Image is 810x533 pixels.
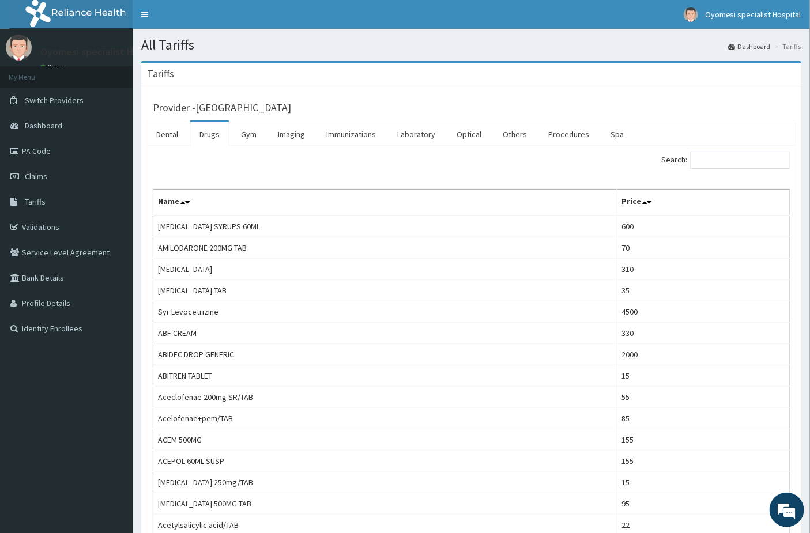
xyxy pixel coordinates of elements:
[153,408,617,429] td: Acelofenae+pem/TAB
[684,7,698,22] img: User Image
[153,216,617,237] td: [MEDICAL_DATA] SYRUPS 60ML
[539,122,598,146] a: Procedures
[6,35,32,61] img: User Image
[25,120,62,131] span: Dashboard
[147,122,187,146] a: Dental
[40,63,68,71] a: Online
[40,47,165,57] p: Oyomesi specialist Hospital
[153,190,617,216] th: Name
[153,103,291,113] h3: Provider - [GEOGRAPHIC_DATA]
[190,122,229,146] a: Drugs
[25,95,84,105] span: Switch Providers
[705,9,801,20] span: Oyomesi specialist Hospital
[617,451,789,472] td: 155
[25,196,46,207] span: Tariffs
[153,259,617,280] td: [MEDICAL_DATA]
[153,301,617,323] td: Syr Levocetrizine
[153,429,617,451] td: ACEM 500MG
[772,41,801,51] li: Tariffs
[189,6,217,33] div: Minimize live chat window
[617,493,789,515] td: 95
[617,237,789,259] td: 70
[232,122,266,146] a: Gym
[617,301,789,323] td: 4500
[153,237,617,259] td: AMILODARONE 200MG TAB
[153,344,617,365] td: ABIDEC DROP GENERIC
[617,323,789,344] td: 330
[153,451,617,472] td: ACEPOL 60ML SUSP
[617,472,789,493] td: 15
[601,122,633,146] a: Spa
[617,387,789,408] td: 55
[147,69,174,79] h3: Tariffs
[153,472,617,493] td: [MEDICAL_DATA] 250mg/TAB
[153,280,617,301] td: [MEDICAL_DATA] TAB
[617,280,789,301] td: 35
[617,344,789,365] td: 2000
[60,65,194,80] div: Chat with us now
[617,216,789,237] td: 600
[153,365,617,387] td: ABITREN TABLET
[25,171,47,182] span: Claims
[153,493,617,515] td: [MEDICAL_DATA] 500MG TAB
[388,122,444,146] a: Laboratory
[617,190,789,216] th: Price
[691,152,790,169] input: Search:
[728,41,771,51] a: Dashboard
[153,323,617,344] td: ABF CREAM
[617,408,789,429] td: 85
[6,315,220,355] textarea: Type your message and hit 'Enter'
[617,365,789,387] td: 15
[141,37,801,52] h1: All Tariffs
[617,429,789,451] td: 155
[317,122,385,146] a: Immunizations
[617,259,789,280] td: 310
[661,152,790,169] label: Search:
[269,122,314,146] a: Imaging
[493,122,536,146] a: Others
[67,145,159,262] span: We're online!
[447,122,491,146] a: Optical
[21,58,47,86] img: d_794563401_company_1708531726252_794563401
[153,387,617,408] td: Aceclofenae 200mg SR/TAB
